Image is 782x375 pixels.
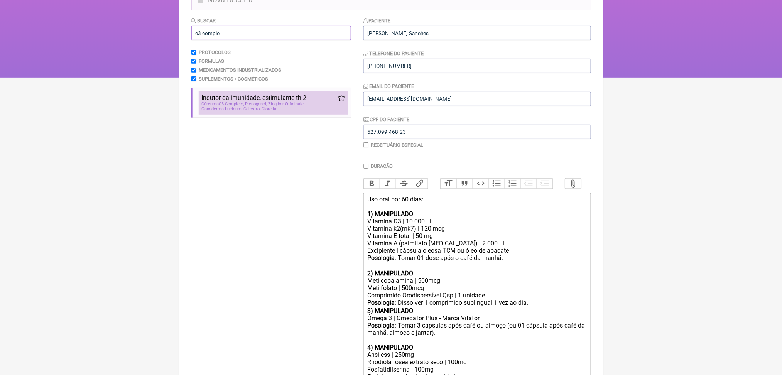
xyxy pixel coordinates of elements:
[191,26,351,40] input: exemplo: emagrecimento, ansiedade
[363,51,424,56] label: Telefone do Paciente
[367,322,586,344] div: : Tomar 3 cápsulas após café ou almoço (ou 01 cápsula após café da manhã, almoço e jantar).
[367,210,413,218] strong: 1) MANIPULADO
[367,218,586,225] div: Vitamina D3 | 10.000 ui
[199,58,224,64] label: Formulas
[380,179,396,189] button: Italic
[367,225,586,232] div: Vitamina k2(mk7) | 120 mcg
[367,358,586,366] div: Rhodiola rosea extrato seco | 100mg
[202,101,244,106] span: Cúrcuma x
[199,76,268,82] label: Suplementos / Cosméticos
[367,307,413,314] strong: 3) MANIPULADO
[505,179,521,189] button: Numbers
[367,292,586,299] div: Comprimido Orodispersível Qsp | 1 unidade
[367,270,413,277] strong: 2) MANIPULADO
[245,101,267,106] span: Picnogenol
[363,83,414,89] label: Email do Paciente
[367,232,586,240] div: Vitamina E total | 50 mg
[367,196,586,218] div: Uso oral por 60 dias:
[363,18,391,24] label: Paciente
[367,314,586,322] div: Ômega 3 | Omegafor Plus - Marca Vitafor
[537,179,553,189] button: Increase Level
[367,299,586,307] div: : Dissolver 1 comprimido sublingual 1 vez ao dia. ㅤ
[363,117,410,122] label: CPF do Paciente
[367,240,586,254] div: Vitamina A (palmitato [MEDICAL_DATA]) | 2.000 ui Excipiente | cápsula oleosa TCM ou óleo de abacate
[412,179,428,189] button: Link
[441,179,457,189] button: Heading
[219,101,241,106] span: C3 Comple
[371,142,423,148] label: Receituário Especial
[565,179,581,189] button: Attach Files
[364,179,380,189] button: Bold
[367,351,586,358] div: Ansiless | 250mg
[473,179,489,189] button: Code
[367,254,586,277] div: : Tomar 01 dose após o café da manhã. ㅤ
[367,322,395,329] strong: Posologia
[396,179,412,189] button: Strikethrough
[371,163,393,169] label: Duração
[202,94,307,101] span: Indutor da imunidade, estimulante th-2
[456,179,473,189] button: Quote
[262,106,278,111] span: Clorella
[367,254,395,262] strong: Posologia
[199,49,231,55] label: Protocolos
[199,67,281,73] label: Medicamentos Industrializados
[244,106,261,111] span: Colostro
[367,366,586,373] div: Fosfatidilserina | 100mg
[488,179,505,189] button: Bullets
[521,179,537,189] button: Decrease Level
[202,106,243,111] span: Ganoderma Lucidum
[191,18,216,24] label: Buscar
[367,299,395,306] strong: Posologia
[367,277,586,292] div: Metilcobalamina | 500mcg Metilfolato | 500mcg
[367,344,413,351] strong: 4) MANIPULADO
[269,101,305,106] span: Zingiber Officinale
